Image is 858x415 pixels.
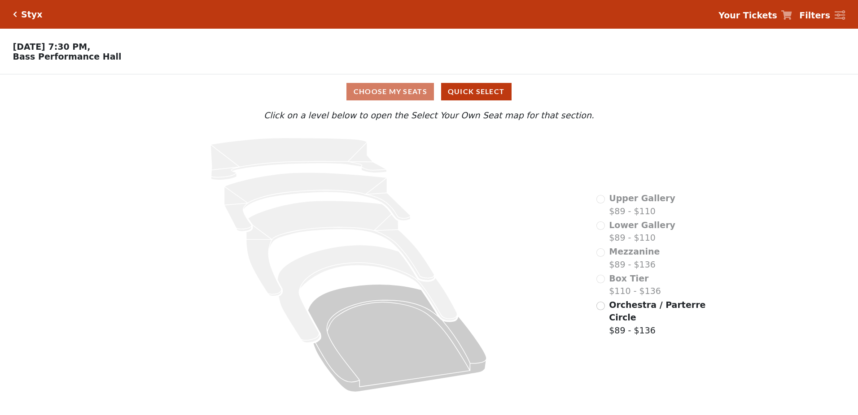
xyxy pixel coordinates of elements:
path: Upper Gallery - Seats Available: 0 [210,138,387,180]
span: Mezzanine [609,246,660,256]
label: $89 - $110 [609,192,675,217]
a: Filters [799,9,845,22]
path: Lower Gallery - Seats Available: 0 [224,173,411,232]
label: $89 - $110 [609,219,675,244]
span: Lower Gallery [609,220,675,230]
span: Upper Gallery [609,193,675,203]
span: Orchestra / Parterre Circle [609,300,705,323]
path: Orchestra / Parterre Circle - Seats Available: 328 [308,284,486,392]
h5: Styx [21,9,42,20]
strong: Filters [799,10,830,20]
label: $89 - $136 [609,298,707,337]
button: Quick Select [441,83,512,100]
strong: Your Tickets [718,10,777,20]
span: Box Tier [609,273,648,283]
a: Your Tickets [718,9,792,22]
label: $110 - $136 [609,272,661,298]
a: Click here to go back to filters [13,11,17,17]
label: $89 - $136 [609,245,660,271]
p: Click on a level below to open the Select Your Own Seat map for that section. [114,109,744,122]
